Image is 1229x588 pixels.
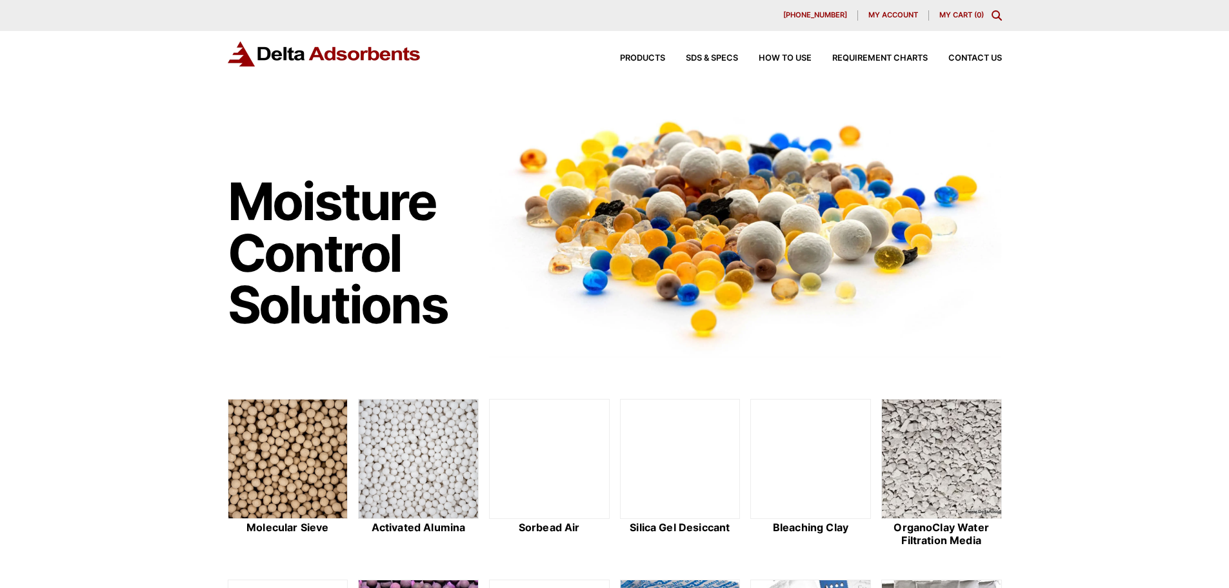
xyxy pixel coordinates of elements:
[783,12,847,19] span: [PHONE_NUMBER]
[620,522,741,534] h2: Silica Gel Desiccant
[750,399,871,549] a: Bleaching Clay
[928,54,1002,63] a: Contact Us
[489,399,610,549] a: Sorbead Air
[773,10,858,21] a: [PHONE_NUMBER]
[228,399,348,549] a: Molecular Sieve
[948,54,1002,63] span: Contact Us
[228,176,477,330] h1: Moisture Control Solutions
[759,54,812,63] span: How to Use
[881,399,1002,549] a: OrganoClay Water Filtration Media
[599,54,665,63] a: Products
[939,10,984,19] a: My Cart (0)
[992,10,1002,21] div: Toggle Modal Content
[812,54,928,63] a: Requirement Charts
[358,399,479,549] a: Activated Alumina
[489,522,610,534] h2: Sorbead Air
[881,522,1002,546] h2: OrganoClay Water Filtration Media
[665,54,738,63] a: SDS & SPECS
[620,54,665,63] span: Products
[228,522,348,534] h2: Molecular Sieve
[489,97,1002,358] img: Image
[358,522,479,534] h2: Activated Alumina
[750,522,871,534] h2: Bleaching Clay
[832,54,928,63] span: Requirement Charts
[686,54,738,63] span: SDS & SPECS
[977,10,981,19] span: 0
[228,41,421,66] img: Delta Adsorbents
[868,12,918,19] span: My account
[620,399,741,549] a: Silica Gel Desiccant
[858,10,929,21] a: My account
[738,54,812,63] a: How to Use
